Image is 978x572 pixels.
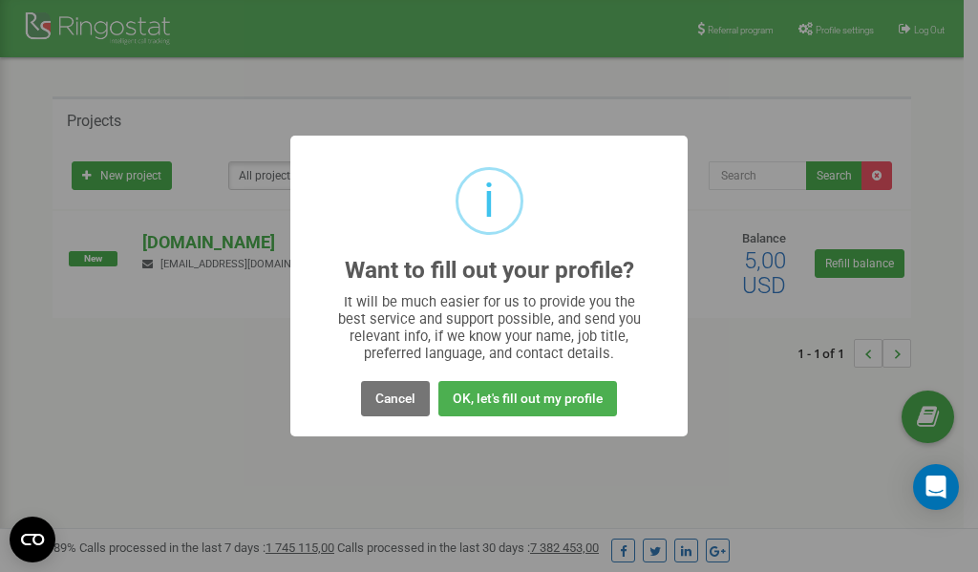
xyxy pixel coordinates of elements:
div: Open Intercom Messenger [913,464,959,510]
div: i [483,170,495,232]
button: Open CMP widget [10,517,55,562]
h2: Want to fill out your profile? [345,258,634,284]
button: Cancel [361,381,430,416]
button: OK, let's fill out my profile [438,381,617,416]
div: It will be much easier for us to provide you the best service and support possible, and send you ... [329,293,650,362]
